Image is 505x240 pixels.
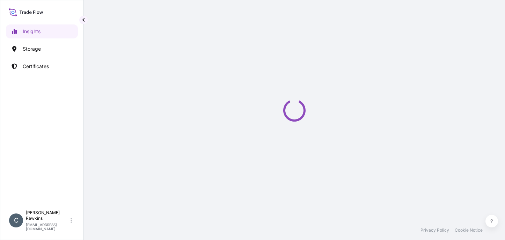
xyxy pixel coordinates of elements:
p: Insights [23,28,41,35]
p: Storage [23,45,41,52]
p: [EMAIL_ADDRESS][DOMAIN_NAME] [26,223,69,231]
a: Certificates [6,59,78,73]
a: Cookie Notice [455,227,483,233]
a: Storage [6,42,78,56]
a: Privacy Policy [420,227,449,233]
span: C [14,217,19,224]
p: Certificates [23,63,49,70]
p: [PERSON_NAME] Rawkins [26,210,69,221]
a: Insights [6,24,78,38]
